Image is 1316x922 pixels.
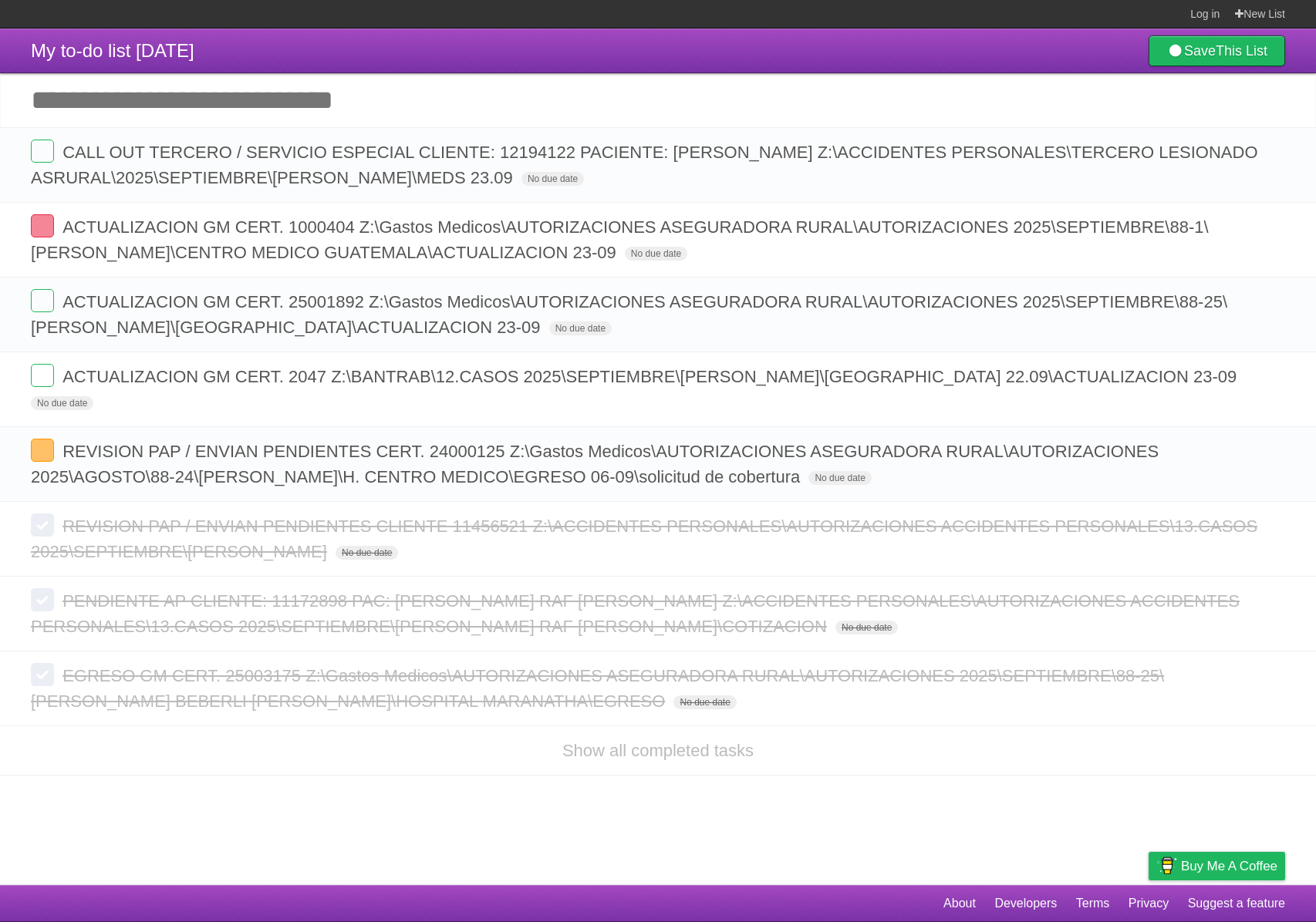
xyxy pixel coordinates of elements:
[31,517,1257,561] span: REVISION PAP / ENVIAN PENDIENTES CLIENTE 11456521 Z:\ACCIDENTES PERSONALES\AUTORIZACIONES ACCIDEN...
[521,172,584,186] span: No due date
[31,217,1209,262] span: ACTUALIZACION GM CERT. 1000404 Z:\Gastos Medicos\AUTORIZACIONES ASEGURADORA RURAL\AUTORIZACIONES ...
[31,591,1240,636] span: PENDIENTE AP CLIENTE: 11172898 PAC: [PERSON_NAME] RAF [PERSON_NAME] Z:\ACCIDENTES PERSONALES\AUTO...
[31,666,1164,711] span: EGRESO GM CERT. 25003175 Z:\Gastos Medicos\AUTORIZACIONES ASEGURADORA RURAL\AUTORIZACIONES 2025\S...
[31,292,1227,337] span: ACTUALIZACION GM CERT. 25001892 Z:\Gastos Medicos\AUTORIZACIONES ASEGURADORA RURAL\AUTORIZACIONES...
[31,442,1159,486] span: REVISION PAP / ENVIAN PENDIENTES CERT. 24000125 Z:\Gastos Medicos\AUTORIZACIONES ASEGURADORA RURA...
[562,741,754,760] a: Show all completed tasks
[31,513,54,537] label: Done
[1216,43,1267,59] b: This List
[31,40,194,61] span: My to-do list [DATE]
[1181,853,1277,880] span: Buy me a coffee
[625,247,687,261] span: No due date
[549,321,612,335] span: No due date
[62,367,1240,386] span: ACTUALIZACION GM CERT. 2047 Z:\BANTRAB\12.CASOS 2025\SEPTIEMBRE\[PERSON_NAME]\[GEOGRAPHIC_DATA] 2...
[673,695,736,709] span: No due date
[1129,889,1169,918] a: Privacy
[31,588,54,611] label: Done
[31,364,54,387] label: Done
[1076,889,1110,918] a: Terms
[1149,852,1285,880] a: Buy me a coffee
[31,439,54,462] label: Done
[835,621,898,634] span: No due date
[336,546,398,560] span: No due date
[31,214,54,237] label: Done
[31,140,54,163] label: Done
[31,396,93,410] span: No due date
[31,663,54,686] label: Done
[31,143,1258,187] span: CALL OUT TERCERO / SERVICIO ESPECIAL CLIENTE: 12194122 PACIENTE: [PERSON_NAME] Z:\ACCIDENTES PERS...
[943,889,976,918] a: About
[1188,889,1285,918] a: Suggest a feature
[1149,35,1285,66] a: SaveThis List
[31,289,54,312] label: Done
[994,889,1057,918] a: Developers
[808,471,871,485] span: No due date
[1156,853,1177,879] img: Buy me a coffee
